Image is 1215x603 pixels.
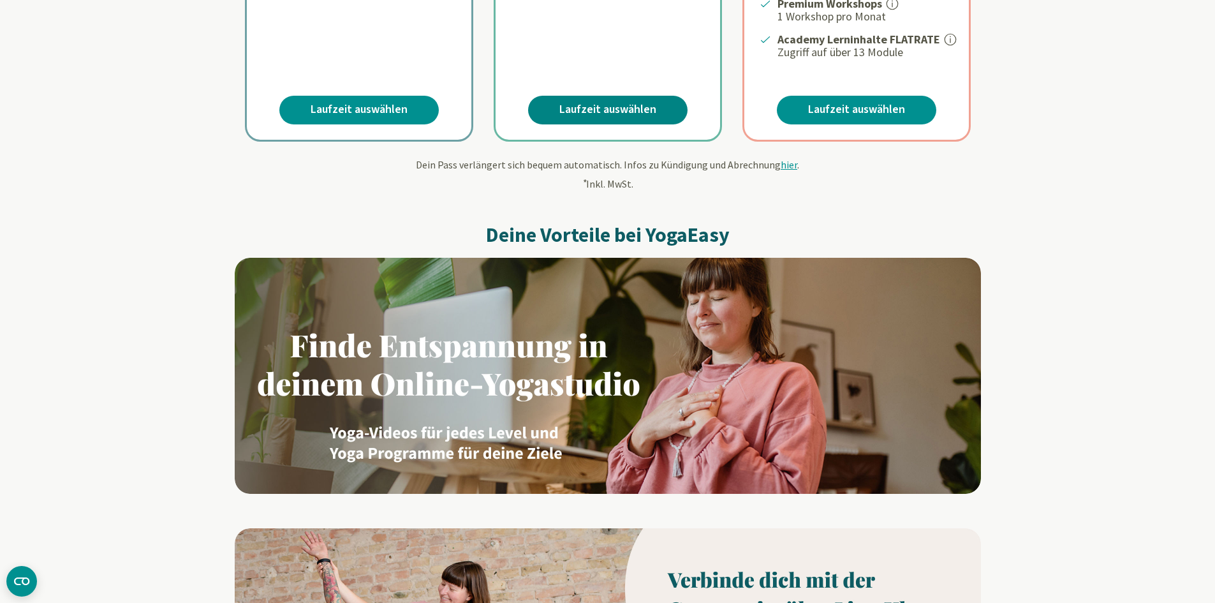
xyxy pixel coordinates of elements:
[528,96,688,124] a: Laufzeit auswählen
[777,96,936,124] a: Laufzeit auswählen
[777,9,954,24] p: 1 Workshop pro Monat
[235,222,981,248] h2: Deine Vorteile bei YogaEasy
[235,157,981,191] div: Dein Pass verlängert sich bequem automatisch. Infos zu Kündigung und Abrechnung . Inkl. MwSt.
[781,158,797,171] span: hier
[235,258,981,494] img: AAffA0nNPuCLAAAAAElFTkSuQmCC
[777,45,954,60] p: Zugriff auf über 13 Module
[6,566,37,597] button: CMP-Widget öffnen
[279,96,439,124] a: Laufzeit auswählen
[777,32,940,47] strong: Academy Lerninhalte FLATRATE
